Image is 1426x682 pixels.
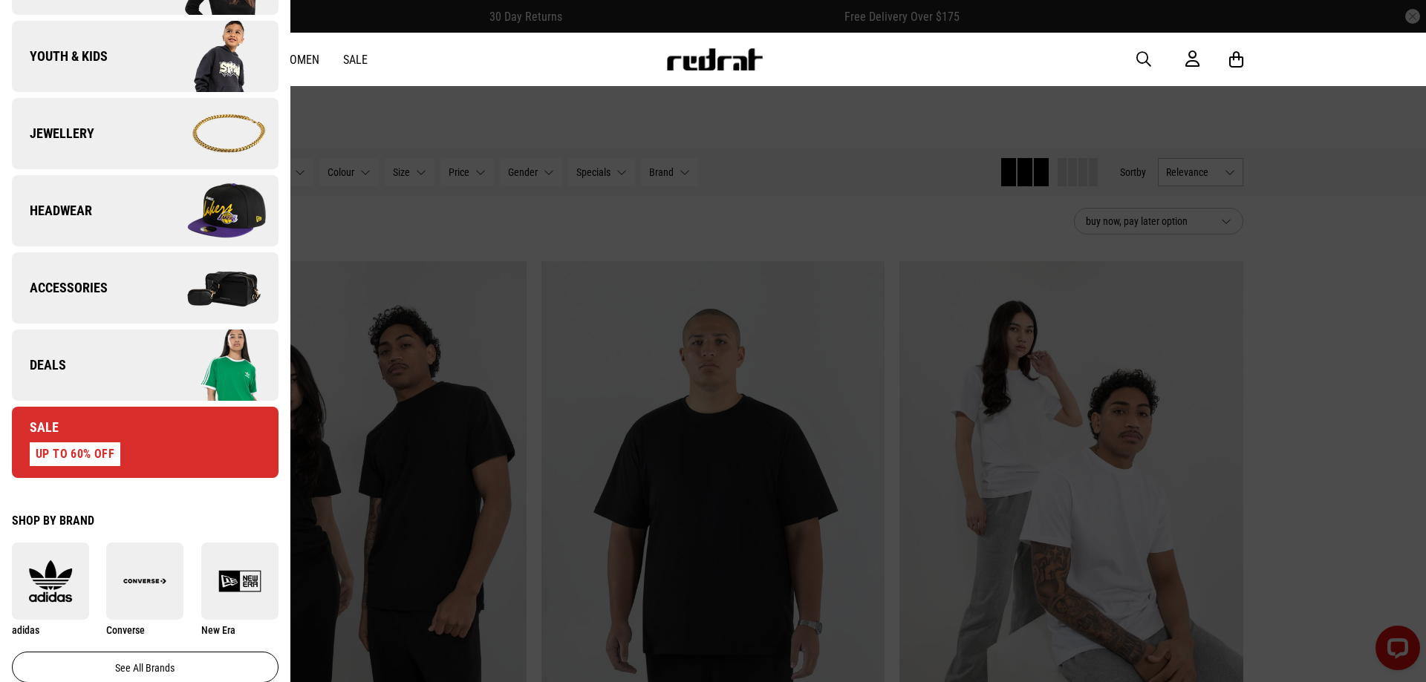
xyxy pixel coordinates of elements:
[12,21,279,92] a: Youth & Kids Company
[106,560,183,603] img: Converse
[12,125,94,142] span: Jewellery
[12,514,279,528] div: Shop by Brand
[12,202,92,220] span: Headwear
[12,356,66,374] span: Deals
[145,251,278,325] img: Company
[12,624,39,636] span: adidas
[12,542,89,637] a: adidas adidas
[12,47,108,65] span: Youth & Kids
[281,53,319,67] a: Women
[12,279,108,297] span: Accessories
[12,419,59,436] span: Sale
[106,542,183,637] a: Converse Converse
[12,6,56,50] button: Open LiveChat chat widget
[665,48,764,71] img: Redrat logo
[145,328,278,402] img: Company
[12,407,279,478] a: Sale UP TO 60% OFF
[12,175,279,246] a: Headwear Company
[201,624,235,636] span: New Era
[343,53,368,67] a: Sale
[12,98,279,169] a: Jewellery Company
[201,560,279,603] img: New Era
[12,560,89,603] img: adidas
[12,252,279,324] a: Accessories Company
[106,624,145,636] span: Converse
[145,174,278,248] img: Company
[145,96,278,171] img: Company
[145,19,278,94] img: Company
[201,542,279,637] a: New Era New Era
[12,329,279,401] a: Deals Company
[30,442,120,466] div: UP TO 60% OFF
